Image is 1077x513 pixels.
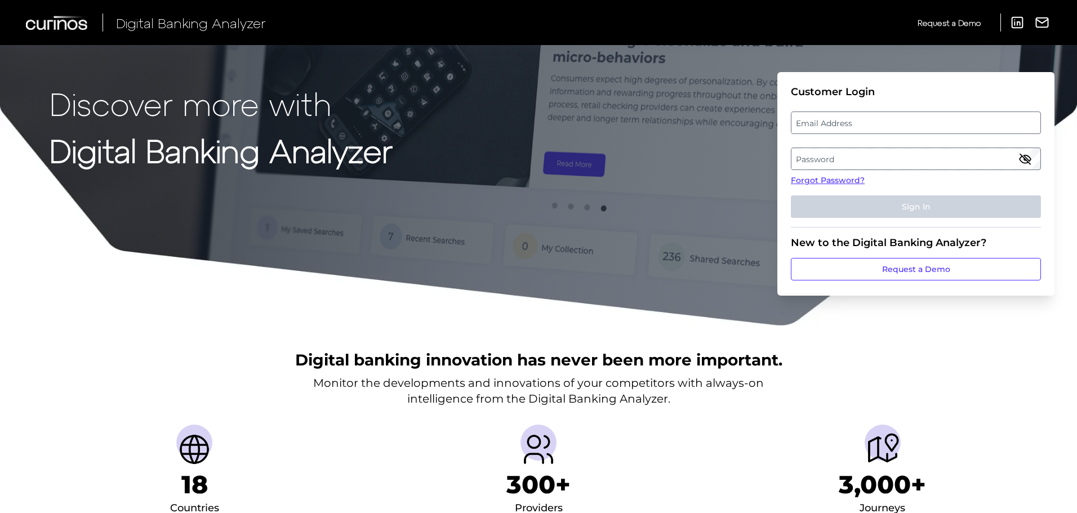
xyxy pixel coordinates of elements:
img: Providers [520,431,557,467]
button: Sign In [791,195,1041,218]
a: Request a Demo [791,258,1041,280]
p: Discover more with [50,86,393,121]
h1: 18 [181,470,208,499]
img: Countries [176,431,212,467]
div: New to the Digital Banking Analyzer? [791,237,1041,249]
a: Forgot Password? [791,175,1041,186]
span: Digital Banking Analyzer [116,15,266,31]
img: Journeys [865,431,901,467]
label: Email Address [791,113,1040,133]
span: Request a Demo [918,18,981,28]
p: Monitor the developments and innovations of your competitors with always-on intelligence from the... [313,375,764,407]
label: Password [791,149,1040,169]
img: Curinos [26,16,89,30]
a: Request a Demo [918,14,981,32]
h1: 3,000+ [839,470,926,499]
strong: Digital Banking Analyzer [50,131,393,169]
h1: 300+ [506,470,571,499]
h2: Digital banking innovation has never been more important. [295,349,782,371]
div: Customer Login [791,86,1041,98]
